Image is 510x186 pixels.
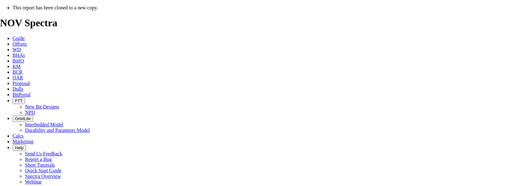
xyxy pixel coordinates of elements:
button: FTT [12,98,25,104]
a: KM [12,64,21,69]
span: OrbitLite [15,116,31,121]
a: Quick Start Guide [25,168,61,173]
span: Help [15,145,23,150]
a: Report a Bug [25,157,52,162]
a: Guide [12,36,25,41]
a: Send Us Feedback [25,151,62,156]
a: BitPortal [12,92,31,97]
a: BCR [12,69,22,75]
a: NPD [25,110,35,115]
a: Calcs [12,133,24,138]
button: OrbitLite [12,115,33,122]
a: Short Tutorials [25,162,55,168]
span: FTT [15,98,22,103]
a: Offsets [12,41,27,47]
a: OAR [12,75,23,80]
a: Spectra Overview [25,173,61,179]
a: New Bit Designs [25,104,59,109]
a: BHAs [12,53,25,58]
button: Help [12,144,26,151]
a: Webinar [25,179,42,184]
a: Dulls [12,86,23,92]
a: BitIQ [12,58,24,63]
span: This report has been cloned to a new copy. [12,5,98,10]
a: WD [12,47,21,52]
a: Interbedded Model [25,122,63,127]
a: Marketing [12,139,33,144]
a: Proposal [12,81,30,86]
a: Durability and Parameter Model [25,128,90,133]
